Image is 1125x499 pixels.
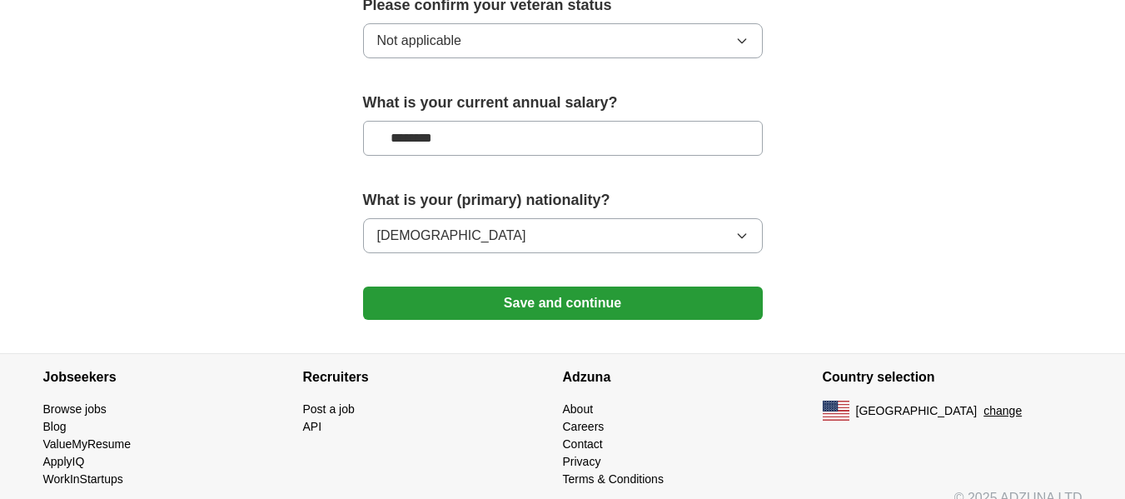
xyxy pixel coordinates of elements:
span: [DEMOGRAPHIC_DATA] [377,226,526,246]
button: [DEMOGRAPHIC_DATA] [363,218,763,253]
a: Terms & Conditions [563,472,664,486]
img: US flag [823,401,849,421]
span: Not applicable [377,31,461,51]
a: Post a job [303,402,355,416]
label: What is your current annual salary? [363,92,763,114]
a: Contact [563,437,603,451]
label: What is your (primary) nationality? [363,189,763,212]
a: ApplyIQ [43,455,85,468]
span: [GEOGRAPHIC_DATA] [856,402,978,420]
a: WorkInStartups [43,472,123,486]
a: API [303,420,322,433]
button: change [983,402,1022,420]
a: About [563,402,594,416]
button: Save and continue [363,287,763,320]
a: Browse jobs [43,402,107,416]
a: ValueMyResume [43,437,132,451]
button: Not applicable [363,23,763,58]
a: Careers [563,420,605,433]
h4: Country selection [823,354,1083,401]
a: Blog [43,420,67,433]
a: Privacy [563,455,601,468]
